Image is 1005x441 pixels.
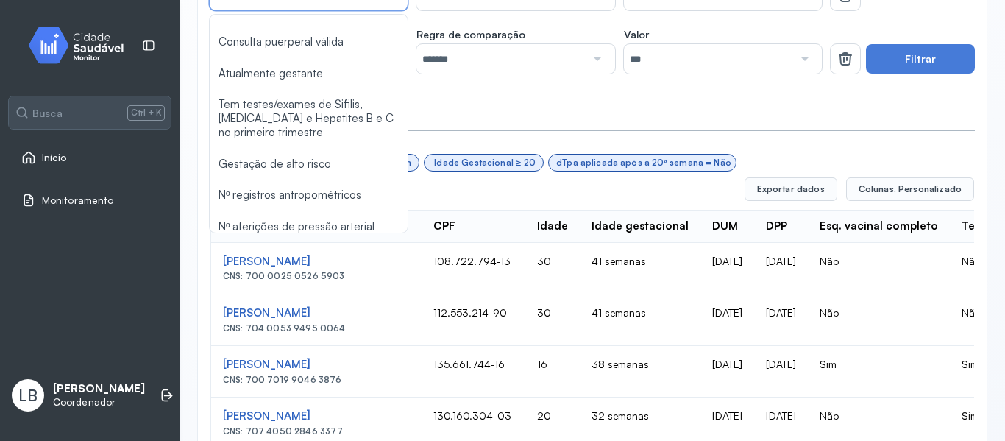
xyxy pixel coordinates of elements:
[808,243,950,294] td: Não
[42,152,67,164] span: Início
[525,243,580,294] td: 30
[210,89,408,148] li: Tem testes/exames de Sifilis, [MEDICAL_DATA] e Hepatites B e C no primeiro trimestre
[859,183,962,195] span: Colunas: Personalizado
[223,426,410,437] div: CNS: 707 4050 2846 3377
[210,211,408,243] li: Nº aferições de pressão arterial
[624,28,649,41] span: Valor
[21,193,158,208] a: Monitoramento
[434,158,536,168] div: Idade Gestacional ≥ 20
[525,346,580,398] td: 16
[846,177,974,201] button: Colunas: Personalizado
[210,183,733,195] div: 11 registros encontrados
[820,219,938,233] div: Esq. vacinal completo
[700,346,754,398] td: [DATE]
[42,194,113,207] span: Monitoramento
[808,294,950,346] td: Não
[580,294,700,346] td: 41 semanas
[754,294,808,346] td: [DATE]
[537,219,568,233] div: Idade
[754,243,808,294] td: [DATE]
[580,243,700,294] td: 41 semanas
[433,219,455,233] div: CPF
[53,396,145,409] p: Coordenador
[127,105,165,120] span: Ctrl + K
[223,271,410,281] div: CNS: 700 0025 0526 5903
[766,219,787,233] div: DPP
[210,180,408,211] li: Nº registros antropométricos
[808,346,950,398] td: Sim
[18,386,38,405] span: LB
[745,177,837,201] button: Exportar dados
[422,294,525,346] td: 112.553.214-90
[210,149,408,180] li: Gestação de alto risco
[700,243,754,294] td: [DATE]
[15,24,148,67] img: monitor.svg
[223,323,410,334] div: CNS: 704 0053 9495 0064
[210,58,408,90] li: Atualmente gestante
[525,294,580,346] td: 30
[21,150,158,165] a: Início
[422,243,525,294] td: 108.722.794-13
[210,27,408,58] li: Consulta puerperal válida
[53,382,145,396] p: [PERSON_NAME]
[223,306,410,320] div: [PERSON_NAME]
[422,346,525,398] td: 135.661.744-16
[416,28,525,41] span: Regra de comparação
[223,358,410,372] div: [PERSON_NAME]
[700,294,754,346] td: [DATE]
[223,255,410,269] div: [PERSON_NAME]
[580,346,700,398] td: 38 semanas
[556,158,731,168] div: dTpa aplicada após a 20ª semana = Não
[866,44,975,74] button: Filtrar
[223,375,410,385] div: CNS: 700 7019 9046 3876
[592,219,689,233] div: Idade gestacional
[712,219,738,233] div: DUM
[754,346,808,398] td: [DATE]
[223,409,410,423] div: [PERSON_NAME]
[32,107,63,120] span: Busca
